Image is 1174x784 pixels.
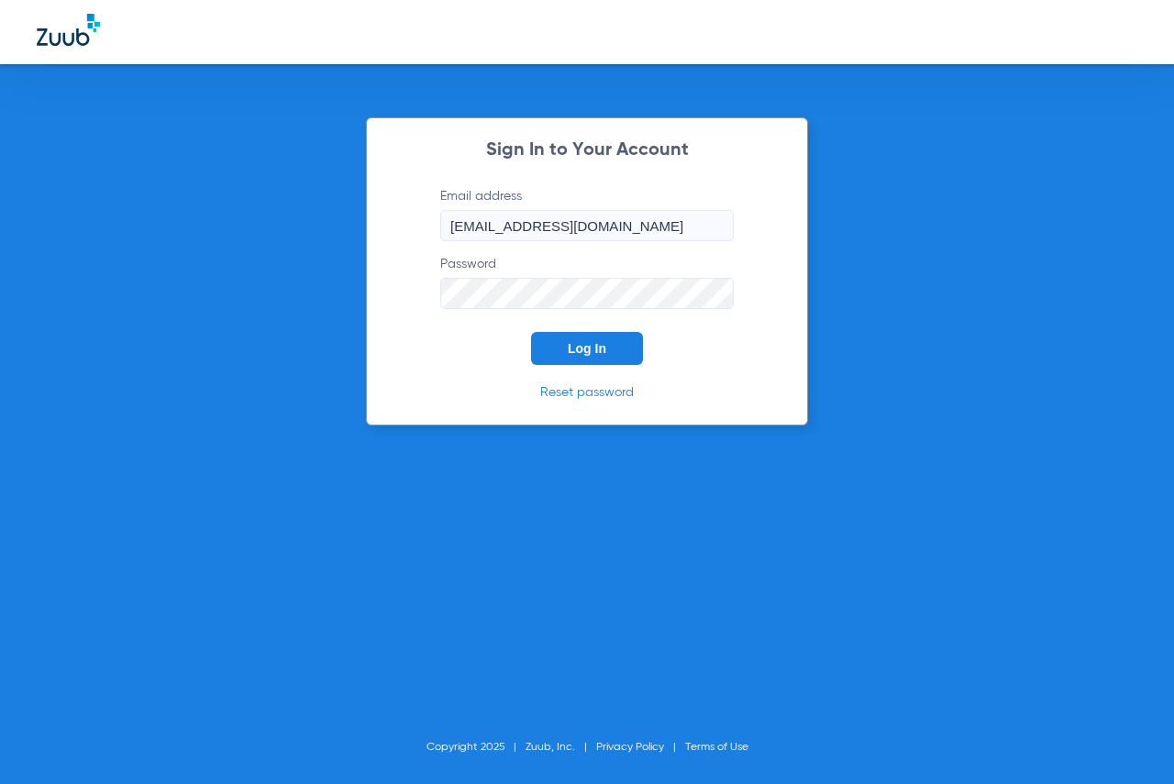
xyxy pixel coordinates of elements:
[568,341,606,356] span: Log In
[685,742,748,753] a: Terms of Use
[540,386,634,399] a: Reset password
[440,210,734,241] input: Email address
[37,14,100,46] img: Zuub Logo
[426,738,526,756] li: Copyright 2025
[1082,696,1174,784] iframe: Chat Widget
[531,332,643,365] button: Log In
[413,141,761,160] h2: Sign In to Your Account
[596,742,664,753] a: Privacy Policy
[440,255,734,309] label: Password
[440,187,734,241] label: Email address
[526,738,596,756] li: Zuub, Inc.
[440,278,734,309] input: Password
